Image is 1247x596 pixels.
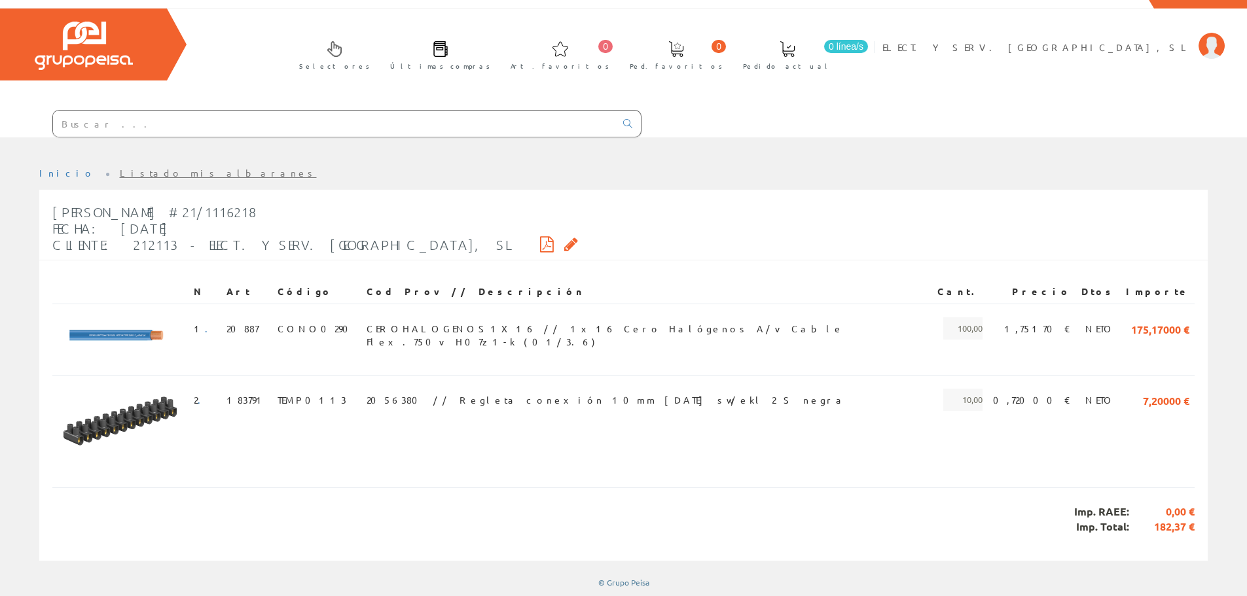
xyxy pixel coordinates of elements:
span: Ped. favoritos [630,60,723,73]
span: TEMP0113 [278,389,346,411]
th: Código [272,280,361,304]
span: 182,37 € [1129,519,1195,535]
span: 2 [194,389,209,411]
span: Art. favoritos [511,60,609,73]
i: Solicitar por email copia firmada [564,239,578,249]
span: 20887 [226,317,259,340]
span: 0 [598,40,613,53]
th: N [189,280,221,304]
a: 0 línea/s Pedido actual [730,30,871,78]
span: [PERSON_NAME] #21/1116218 Fecha: [DATE] Cliente: 212113 - ELECT. Y SERV. [GEOGRAPHIC_DATA], SL [52,204,509,253]
div: © Grupo Peisa [39,577,1208,588]
th: Dtos [1076,280,1121,304]
span: 10,00 [943,389,983,411]
span: CEROHALOGENOS1X16 // 1x16 Cero Halógenos A/v Cable Flex.750v H07z1-k (01/3.6) [367,317,927,340]
span: Pedido actual [743,60,832,73]
span: Selectores [299,60,370,73]
span: CONO0290 [278,317,356,340]
span: NETO [1085,317,1115,340]
span: 7,20000 € [1143,389,1189,411]
span: 0,72000 € [993,389,1071,411]
span: 2056380 // Regleta conexión 10mm [DATE] sw/ekl 2 S negra [367,389,846,411]
a: Selectores [286,30,376,78]
span: NETO [1085,389,1115,411]
div: Imp. RAEE: Imp. Total: [52,487,1195,551]
span: ELECT. Y SERV. [GEOGRAPHIC_DATA], SL [882,41,1192,54]
span: 0 [712,40,726,53]
a: ELECT. Y SERV. [GEOGRAPHIC_DATA], SL [882,30,1225,43]
img: Grupo Peisa [35,22,133,70]
i: Descargar PDF [540,239,554,249]
th: Art [221,280,272,304]
span: 0,00 € [1129,504,1195,519]
a: . [205,323,216,334]
span: 100,00 [943,317,983,340]
th: Cant. [932,280,988,304]
span: 1 [194,317,216,340]
a: . [198,394,209,406]
input: Buscar ... [53,111,615,137]
span: 0 línea/s [824,40,868,53]
th: Cod Prov // Descripción [361,280,932,304]
th: Precio [988,280,1076,304]
img: Foto artículo (192x103.424) [58,389,183,456]
a: Listado mis albaranes [120,167,317,179]
span: 175,17000 € [1131,317,1189,340]
th: Importe [1121,280,1195,304]
span: 183791 [226,389,267,411]
span: Últimas compras [390,60,490,73]
img: Foto artículo (192x67.584) [58,317,183,362]
a: Inicio [39,167,95,179]
a: Últimas compras [377,30,497,78]
span: 1,75170 € [1004,317,1071,340]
